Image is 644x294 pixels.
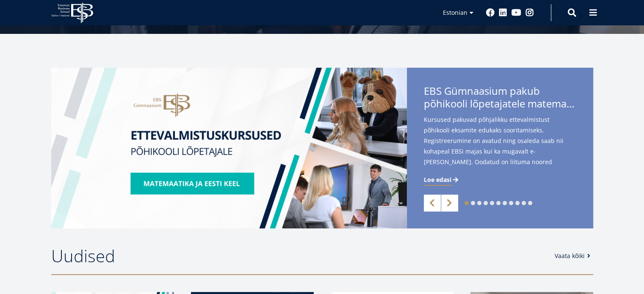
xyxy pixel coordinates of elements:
[555,252,593,260] a: Vaata kõiki
[522,201,526,205] a: 10
[51,245,546,267] h2: Uudised
[486,8,495,17] a: Facebook
[503,201,507,205] a: 7
[528,201,532,205] a: 11
[464,201,469,205] a: 1
[499,8,507,17] a: Linkedin
[424,176,460,184] a: Loe edasi
[484,201,488,205] a: 4
[424,114,576,181] span: Kursused pakuvad põhjalikku ettevalmistust põhikooli eksamite edukaks sooritamiseks. Registreerum...
[424,85,576,113] span: EBS Gümnaasium pakub
[441,195,458,212] a: Next
[424,97,576,110] span: põhikooli lõpetajatele matemaatika- ja eesti keele kursuseid
[477,201,481,205] a: 3
[525,8,534,17] a: Instagram
[515,201,520,205] a: 9
[496,201,500,205] a: 6
[490,201,494,205] a: 5
[424,176,451,184] span: Loe edasi
[471,201,475,205] a: 2
[509,201,513,205] a: 8
[424,195,441,212] a: Previous
[51,68,407,228] img: EBS Gümnaasiumi ettevalmistuskursused
[511,8,521,17] a: Youtube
